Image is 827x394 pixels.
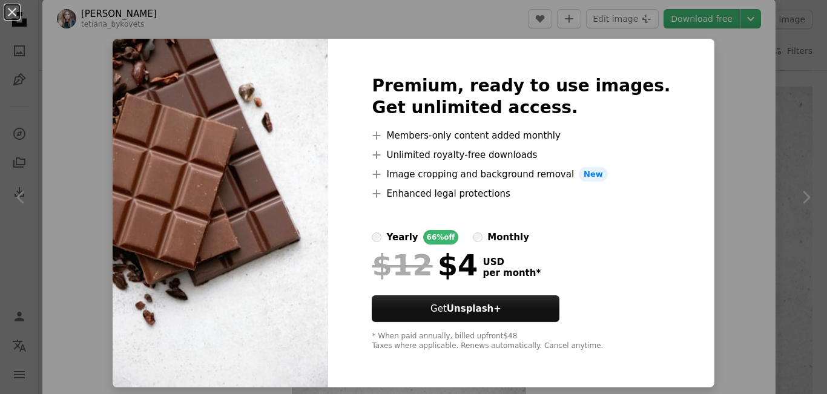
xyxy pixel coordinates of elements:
span: New [579,167,608,182]
strong: Unsplash+ [447,303,501,314]
input: yearly66%off [372,232,381,242]
div: yearly [386,230,418,245]
span: USD [483,257,541,268]
li: Image cropping and background removal [372,167,670,182]
h2: Premium, ready to use images. Get unlimited access. [372,75,670,119]
span: per month * [483,268,541,278]
span: $12 [372,249,432,281]
div: 66% off [423,230,459,245]
button: GetUnsplash+ [372,295,559,322]
li: Enhanced legal protections [372,186,670,201]
div: monthly [487,230,529,245]
li: Members-only content added monthly [372,128,670,143]
img: photo-1623660053975-cf75a8be0908 [113,39,328,387]
input: monthly [473,232,483,242]
div: * When paid annually, billed upfront $48 Taxes where applicable. Renews automatically. Cancel any... [372,332,670,351]
li: Unlimited royalty-free downloads [372,148,670,162]
div: $4 [372,249,478,281]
